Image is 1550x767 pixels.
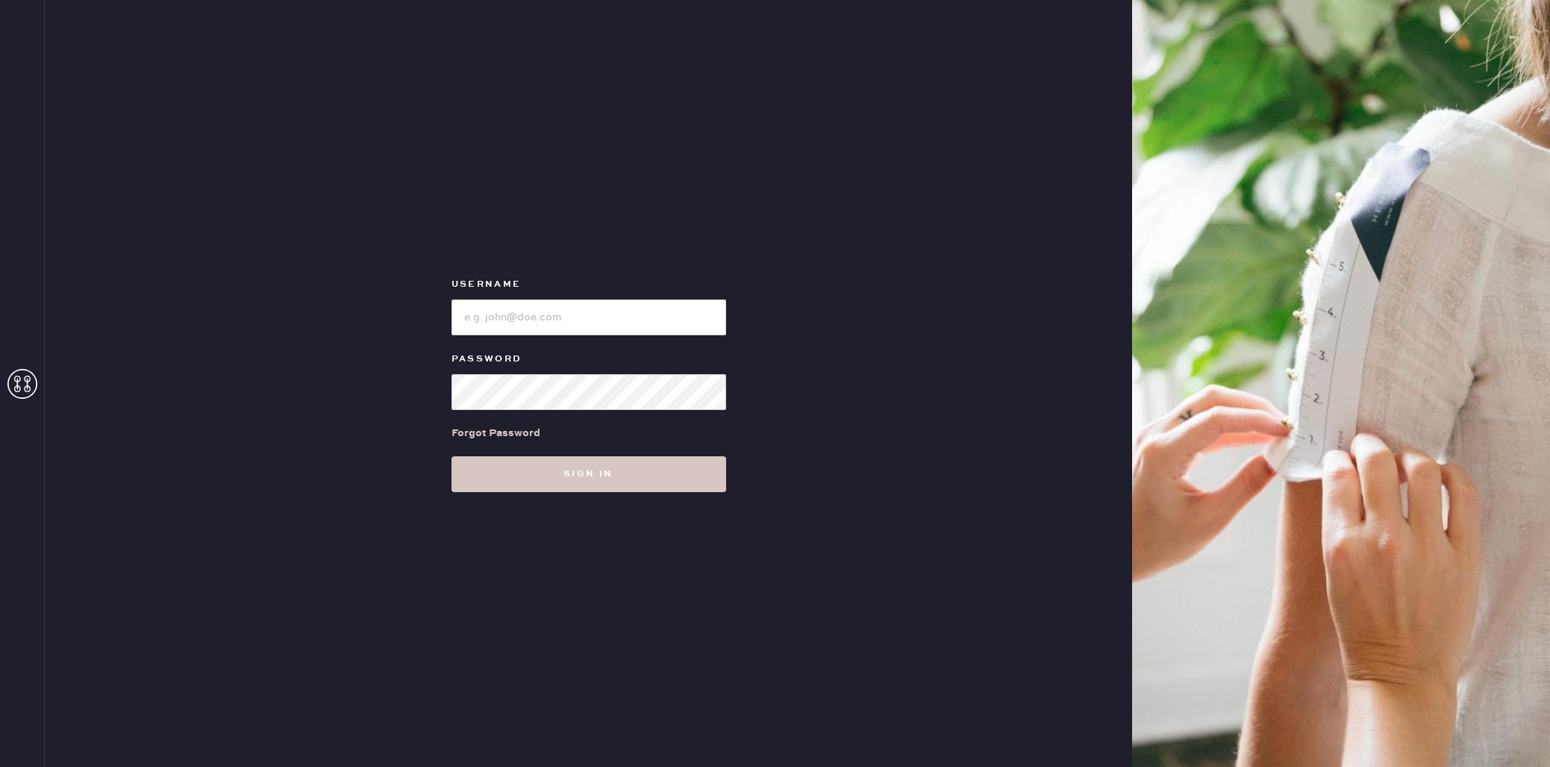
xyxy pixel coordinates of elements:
[451,410,540,456] a: Forgot Password
[451,350,726,368] label: Password
[451,456,726,492] button: Sign in
[451,425,540,441] div: Forgot Password
[451,299,726,335] input: e.g. john@doe.com
[451,276,726,294] label: Username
